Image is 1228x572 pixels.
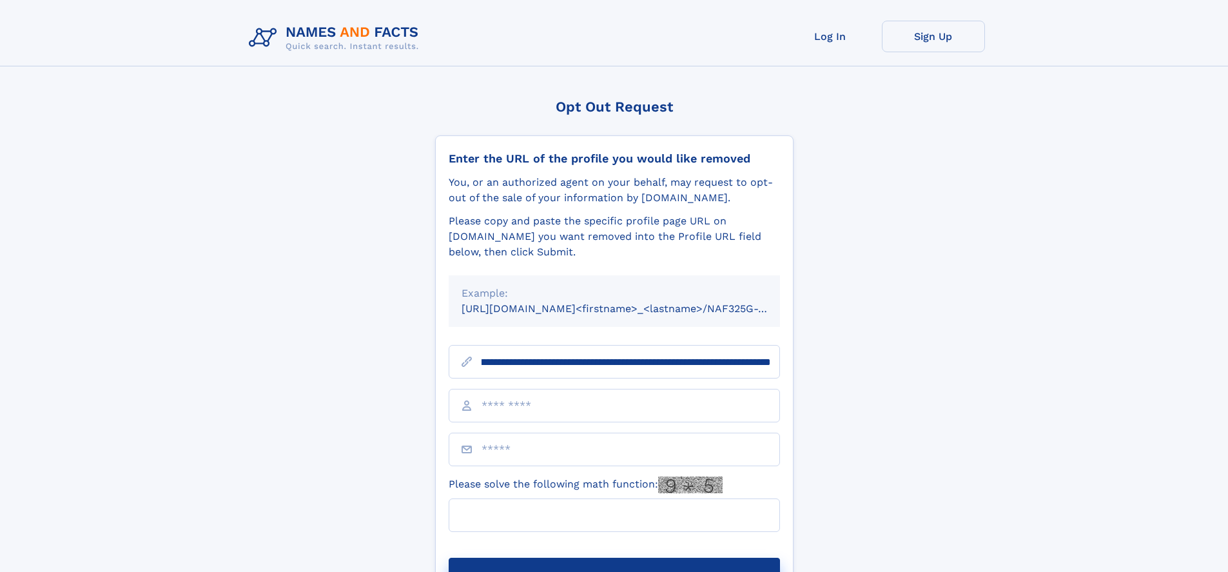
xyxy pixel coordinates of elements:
[449,175,780,206] div: You, or an authorized agent on your behalf, may request to opt-out of the sale of your informatio...
[779,21,882,52] a: Log In
[449,477,723,493] label: Please solve the following math function:
[435,99,794,115] div: Opt Out Request
[462,286,767,301] div: Example:
[462,302,804,315] small: [URL][DOMAIN_NAME]<firstname>_<lastname>/NAF325G-xxxxxxxx
[449,152,780,166] div: Enter the URL of the profile you would like removed
[244,21,429,55] img: Logo Names and Facts
[449,213,780,260] div: Please copy and paste the specific profile page URL on [DOMAIN_NAME] you want removed into the Pr...
[882,21,985,52] a: Sign Up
